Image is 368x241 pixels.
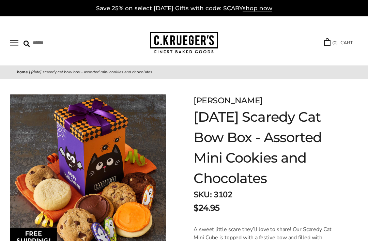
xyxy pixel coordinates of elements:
[194,189,212,200] strong: SKU:
[194,94,334,107] div: [PERSON_NAME]
[29,69,30,75] span: |
[31,69,152,75] span: [DATE] Scaredy Cat Bow Box - Assorted Mini Cookies and Chocolates
[243,5,272,12] span: shop now
[194,202,219,214] span: $24.95
[24,37,93,48] input: Search
[17,69,351,76] nav: breadcrumbs
[10,40,18,46] button: Open navigation
[150,32,218,54] img: C.KRUEGER'S
[194,107,334,189] h1: [DATE] Scaredy Cat Bow Box - Assorted Mini Cookies and Chocolates
[324,39,353,47] a: (0) CART
[17,69,28,75] a: Home
[214,189,232,200] span: 3102
[24,41,30,47] img: Search
[96,5,272,12] a: Save 25% on select [DATE] Gifts with code: SCARYshop now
